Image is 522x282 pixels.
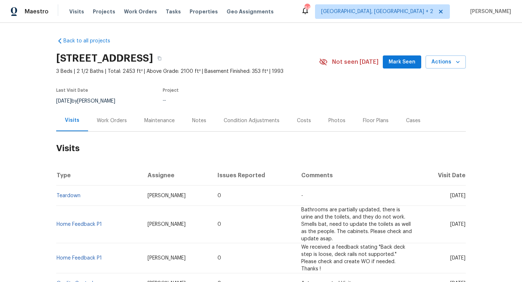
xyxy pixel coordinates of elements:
span: [DATE] [450,256,465,261]
span: [GEOGRAPHIC_DATA], [GEOGRAPHIC_DATA] + 2 [321,8,433,15]
div: Photos [328,117,345,124]
div: Cases [406,117,420,124]
span: [PERSON_NAME] [467,8,511,15]
span: Maestro [25,8,49,15]
div: Condition Adjustments [224,117,279,124]
h2: Visits [56,132,466,165]
span: Last Visit Date [56,88,88,92]
span: We received a feedback stating "Back deck step is loose, deck rails not supported." Please check ... [301,245,405,271]
div: Work Orders [97,117,127,124]
span: Work Orders [124,8,157,15]
span: [PERSON_NAME] [148,222,186,227]
th: Type [56,165,142,186]
span: Actions [431,58,460,67]
span: [DATE] [56,99,71,104]
span: 0 [217,222,221,227]
a: Home Feedback P1 [57,256,102,261]
div: Notes [192,117,206,124]
div: by [PERSON_NAME] [56,97,124,105]
span: - [301,193,303,198]
div: ... [163,97,302,102]
span: 0 [217,193,221,198]
div: 94 [304,4,310,12]
button: Actions [426,55,466,69]
div: Floor Plans [363,117,389,124]
span: [DATE] [450,193,465,198]
span: Project [163,88,179,92]
h2: [STREET_ADDRESS] [56,55,153,62]
div: Costs [297,117,311,124]
th: Visit Date [418,165,466,186]
span: 3 Beds | 2 1/2 Baths | Total: 2453 ft² | Above Grade: 2100 ft² | Basement Finished: 353 ft² | 1993 [56,68,319,75]
th: Issues Reported [212,165,295,186]
span: Visits [69,8,84,15]
span: [PERSON_NAME] [148,256,186,261]
span: Geo Assignments [227,8,274,15]
button: Mark Seen [383,55,421,69]
button: Copy Address [153,52,166,65]
div: Maintenance [144,117,175,124]
a: Home Feedback P1 [57,222,102,227]
span: Bathrooms are partially updated, there is urine and the toilets, and they do not work. Smells bat... [301,207,412,241]
a: Back to all projects [56,37,126,45]
span: Mark Seen [389,58,415,67]
span: 0 [217,256,221,261]
div: Visits [65,117,79,124]
span: [DATE] [450,222,465,227]
span: Tasks [166,9,181,14]
th: Comments [295,165,418,186]
span: Not seen [DATE] [332,58,378,66]
span: [PERSON_NAME] [148,193,186,198]
a: Teardown [57,193,80,198]
span: Properties [190,8,218,15]
th: Assignee [142,165,212,186]
span: Projects [93,8,115,15]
